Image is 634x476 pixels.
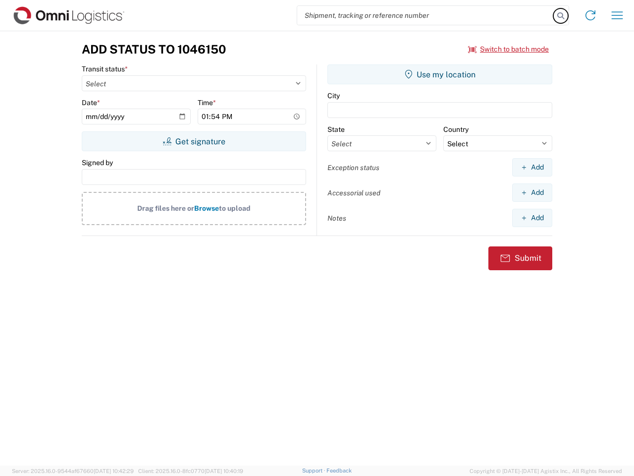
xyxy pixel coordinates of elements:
[512,183,552,202] button: Add
[512,209,552,227] button: Add
[297,6,554,25] input: Shipment, tracking or reference number
[12,468,134,474] span: Server: 2025.16.0-9544af67660
[488,246,552,270] button: Submit
[327,163,379,172] label: Exception status
[327,91,340,100] label: City
[82,42,226,57] h3: Add Status to 1046150
[219,204,251,212] span: to upload
[327,214,346,223] label: Notes
[205,468,243,474] span: [DATE] 10:40:19
[327,64,552,84] button: Use my location
[82,64,128,73] label: Transit status
[138,468,243,474] span: Client: 2025.16.0-8fc0770
[94,468,134,474] span: [DATE] 10:42:29
[512,158,552,177] button: Add
[82,131,306,151] button: Get signature
[82,158,113,167] label: Signed by
[82,98,100,107] label: Date
[327,188,380,197] label: Accessorial used
[327,125,345,134] label: State
[443,125,469,134] label: Country
[326,468,352,474] a: Feedback
[198,98,216,107] label: Time
[194,204,219,212] span: Browse
[302,468,327,474] a: Support
[470,467,622,476] span: Copyright © [DATE]-[DATE] Agistix Inc., All Rights Reserved
[137,204,194,212] span: Drag files here or
[468,41,549,58] button: Switch to batch mode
